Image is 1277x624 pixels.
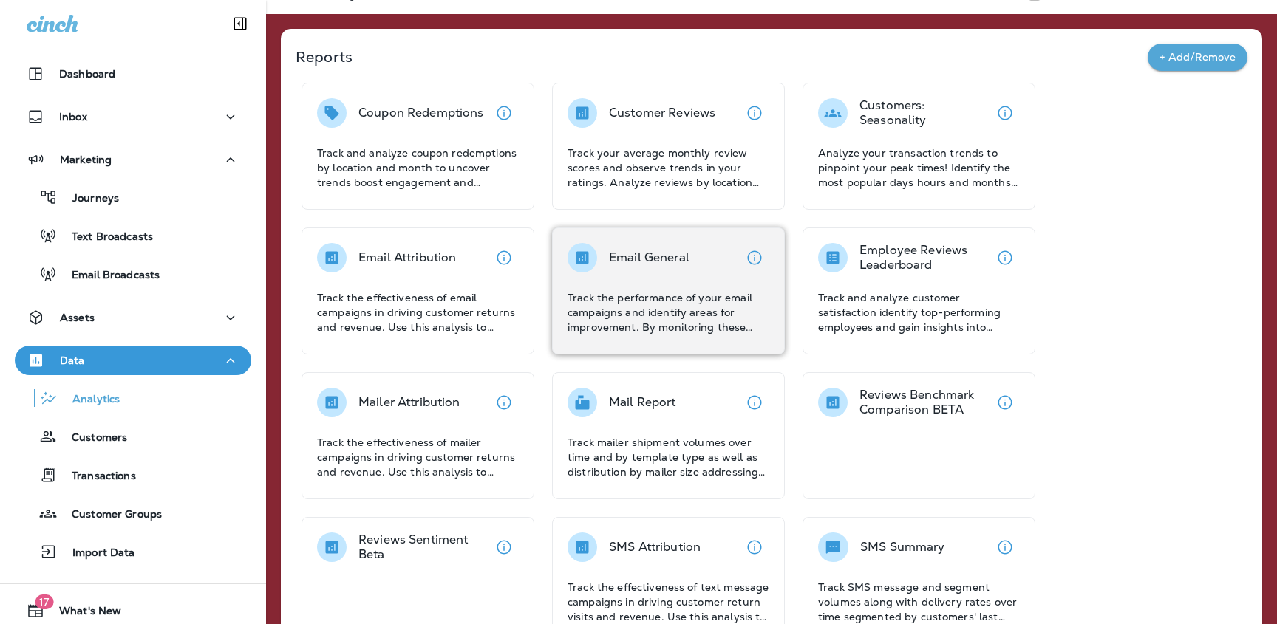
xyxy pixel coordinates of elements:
p: Journeys [58,192,119,206]
p: Email Broadcasts [57,269,160,283]
p: SMS Attribution [609,540,701,555]
p: Text Broadcasts [57,230,153,244]
button: View details [990,98,1020,128]
button: View details [740,243,769,272]
button: View details [489,243,519,272]
button: Analytics [15,383,251,414]
p: Track the effectiveness of email campaigns in driving customer returns and revenue. Use this anal... [317,290,519,335]
button: View details [990,532,1020,562]
button: View details [489,532,519,562]
p: Track SMS message and segment volumes along with delivery rates over time segmented by customers'... [818,580,1020,624]
button: View details [990,243,1020,272]
button: View details [740,98,769,128]
button: View details [489,98,519,128]
p: Employee Reviews Leaderboard [859,243,990,272]
button: Import Data [15,536,251,567]
p: Email Attribution [358,250,456,265]
button: Text Broadcasts [15,220,251,251]
p: Analyze your transaction trends to pinpoint your peak times! Identify the most popular days hours... [818,145,1020,190]
p: Coupon Redemptions [358,106,484,120]
button: View details [740,388,769,417]
p: Mailer Attribution [358,395,460,410]
button: Dashboard [15,59,251,89]
p: Transactions [57,470,136,484]
p: Track the effectiveness of text message campaigns in driving customer return visits and revenue. ... [568,580,769,624]
p: Reports [296,47,1148,67]
p: Assets [60,312,95,323]
button: Email Broadcasts [15,258,251,289]
p: Dashboard [59,68,115,80]
p: Inbox [59,111,87,123]
p: Customer Reviews [609,106,715,120]
p: Track your average monthly review scores and observe trends in your ratings. Analyze reviews by l... [568,145,769,190]
p: Analytics [58,393,120,407]
button: Journeys [15,182,251,213]
p: Marketing [60,154,112,165]
p: Track and analyze coupon redemptions by location and month to uncover trends boost engagement and... [317,145,519,190]
button: View details [489,388,519,417]
button: Customers [15,421,251,452]
p: Email General [609,250,689,265]
button: Inbox [15,102,251,131]
span: What's New [44,605,121,623]
button: Assets [15,303,251,332]
button: View details [740,532,769,562]
p: Reviews Sentiment Beta [358,532,489,562]
p: Track the performance of your email campaigns and identify areas for improvement. By monitoring t... [568,290,769,335]
button: Collapse Sidebar [219,9,261,38]
button: View details [990,388,1020,417]
p: Track the effectiveness of mailer campaigns in driving customer returns and revenue. Use this ana... [317,435,519,479]
p: SMS Summary [860,540,945,555]
p: Mail Report [609,395,676,410]
button: + Add/Remove [1148,44,1247,71]
button: Transactions [15,459,251,490]
p: Track mailer shipment volumes over time and by template type as well as distribution by mailer si... [568,435,769,479]
p: Data [60,354,85,366]
span: 17 [35,594,53,609]
p: Import Data [58,546,135,560]
p: Customers [57,431,127,445]
p: Track and analyze customer satisfaction identify top-performing employees and gain insights into ... [818,290,1020,335]
p: Reviews Benchmark Comparison BETA [859,388,990,417]
p: Customer Groups [57,508,162,522]
p: Customers: Seasonality [859,98,990,128]
button: Customer Groups [15,498,251,529]
button: Marketing [15,145,251,174]
button: Data [15,346,251,375]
